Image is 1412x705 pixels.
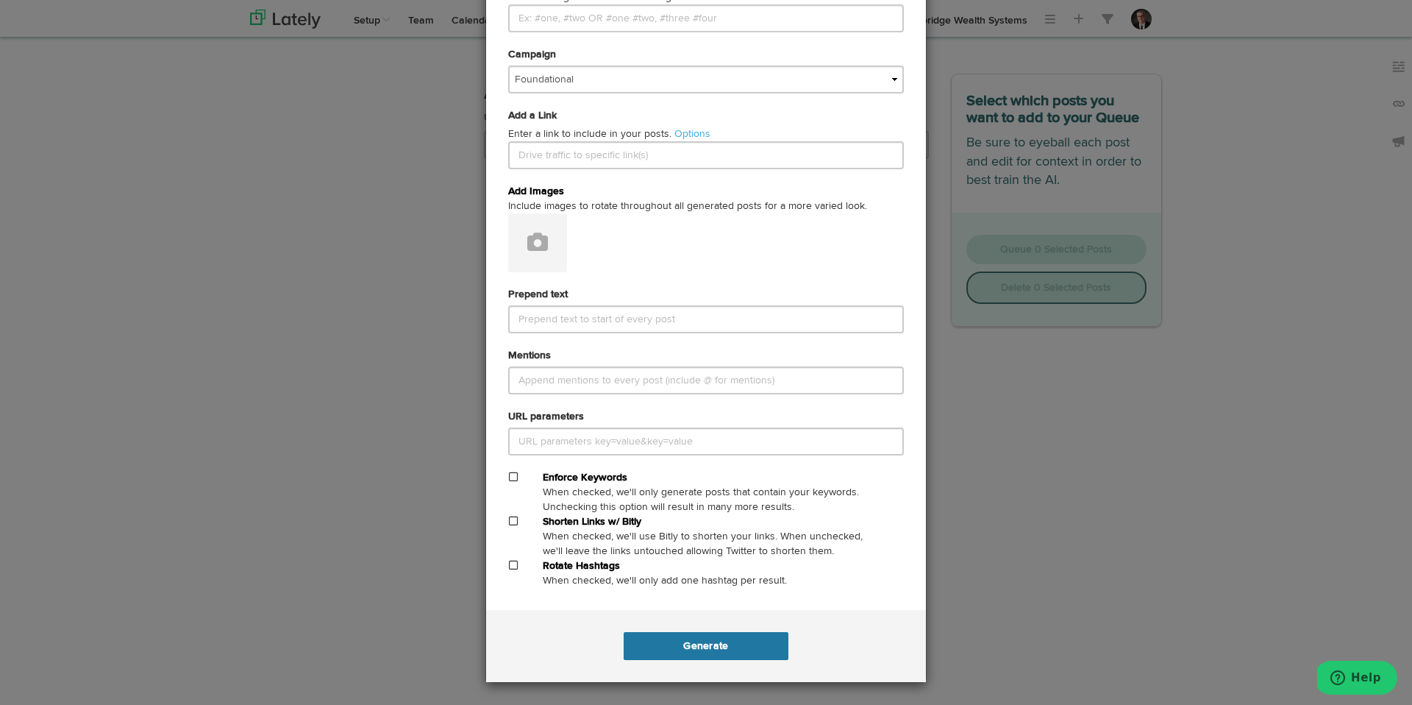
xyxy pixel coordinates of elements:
input: Ex: #one, #two OR #one #two, #three #four [508,4,904,32]
button: Generate [624,632,788,660]
a: Options [674,129,710,139]
input: Append mentions to every post (include @ for mentions) [508,366,904,394]
label: Mentions [508,348,551,363]
label: Prepend text [508,287,568,302]
div: When checked, we'll use Bitly to shorten your links. When unchecked, we'll leave the links untouc... [543,529,869,559]
span: Include images to rotate throughout all generated posts for a more varied look. [508,199,904,213]
span: Add Images [508,186,564,196]
label: Campaign [508,47,556,62]
div: Enforce Keywords [543,470,869,485]
div: When checked, we'll only generate posts that contain your keywords. Unchecking this option will r... [543,485,869,514]
input: URL parameters key=value&key=value [508,428,904,456]
span: Enter a link to include in your posts. [508,129,671,139]
span: Add a Link [508,110,557,121]
input: Drive traffic to specific link(s) [508,141,904,169]
div: When checked, we'll only add one hashtag per result. [543,573,869,588]
iframe: Opens a widget where you can find more information [1317,661,1397,698]
div: Shorten Links w/ Bitly [543,514,869,529]
input: Prepend text to start of every post [508,305,904,333]
label: URL parameters [508,409,584,424]
div: Rotate Hashtags [543,559,869,573]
